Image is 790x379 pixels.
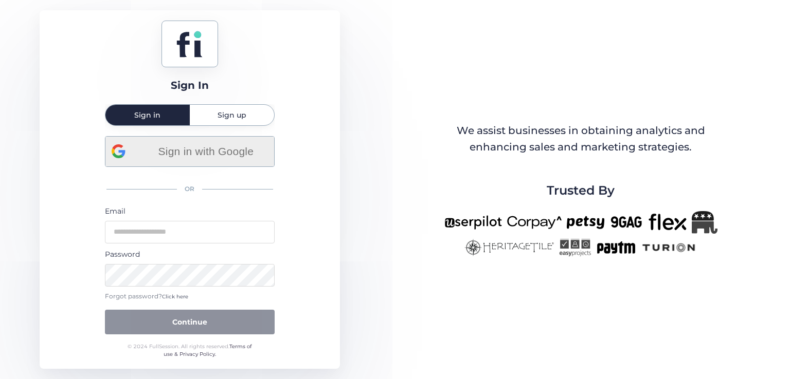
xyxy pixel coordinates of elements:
[649,211,687,234] img: flex-new.png
[105,310,275,334] button: Continue
[162,293,188,300] span: Click here
[547,181,615,200] span: Trusted By
[105,205,275,217] div: Email
[123,343,256,358] div: © 2024 FullSession. All rights reserved.
[171,78,209,93] div: Sign In
[641,239,697,256] img: turion-new.png
[559,239,591,256] img: easyprojects-new.png
[444,211,502,234] img: userpilot-new.png
[134,111,160,119] span: Sign in
[609,211,643,234] img: 9gag-new.png
[105,178,275,200] div: OR
[567,211,604,234] img: petsy-new.png
[144,143,268,160] span: Sign in with Google
[692,211,717,234] img: Republicanlogo-bw.png
[464,239,554,256] img: heritagetile-new.png
[445,123,716,155] div: We assist businesses in obtaining analytics and enhancing sales and marketing strategies.
[218,111,246,119] span: Sign up
[105,292,275,301] div: Forgot password?
[105,249,275,260] div: Password
[596,239,636,256] img: paytm-new.png
[507,211,562,234] img: corpay-new.png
